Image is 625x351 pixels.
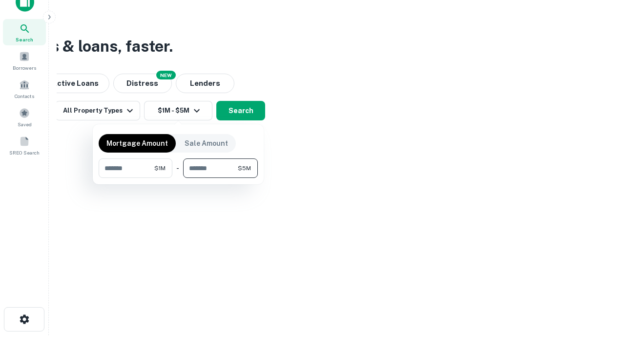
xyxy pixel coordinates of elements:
[238,164,251,173] span: $5M
[185,138,228,149] p: Sale Amount
[176,158,179,178] div: -
[106,138,168,149] p: Mortgage Amount
[154,164,166,173] span: $1M
[576,273,625,320] iframe: Chat Widget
